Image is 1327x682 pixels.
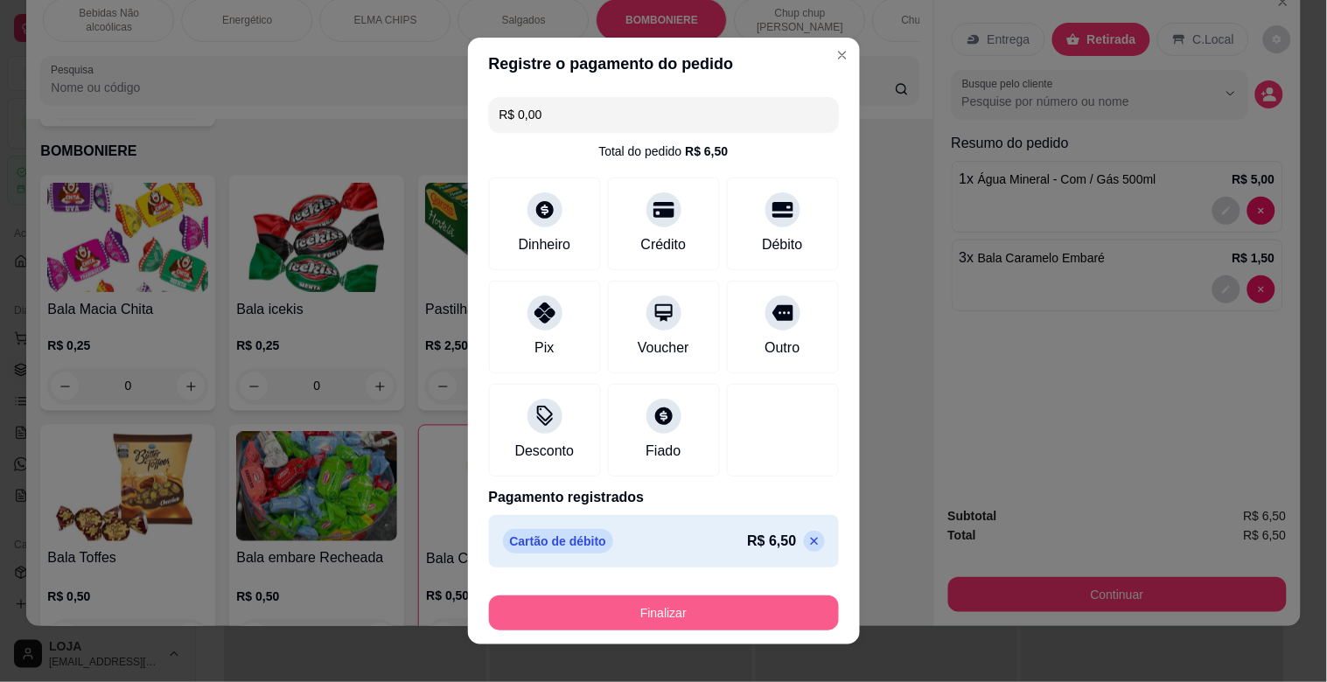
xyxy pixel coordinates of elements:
div: R$ 6,50 [685,143,728,160]
div: Pix [534,338,554,358]
div: Fiado [646,441,681,462]
button: Finalizar [489,595,839,630]
div: Débito [762,234,802,255]
div: Total do pedido [598,143,728,160]
div: Dinheiro [519,234,571,255]
p: Pagamento registrados [489,487,839,508]
header: Registre o pagamento do pedido [468,38,860,90]
p: Cartão de débito [503,529,613,553]
div: Voucher [638,338,689,358]
button: Close [828,41,856,69]
input: Ex.: hambúrguer de cordeiro [499,97,828,132]
div: Crédito [641,234,687,255]
div: Desconto [515,441,575,462]
div: Outro [765,338,800,358]
p: R$ 6,50 [747,531,796,552]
